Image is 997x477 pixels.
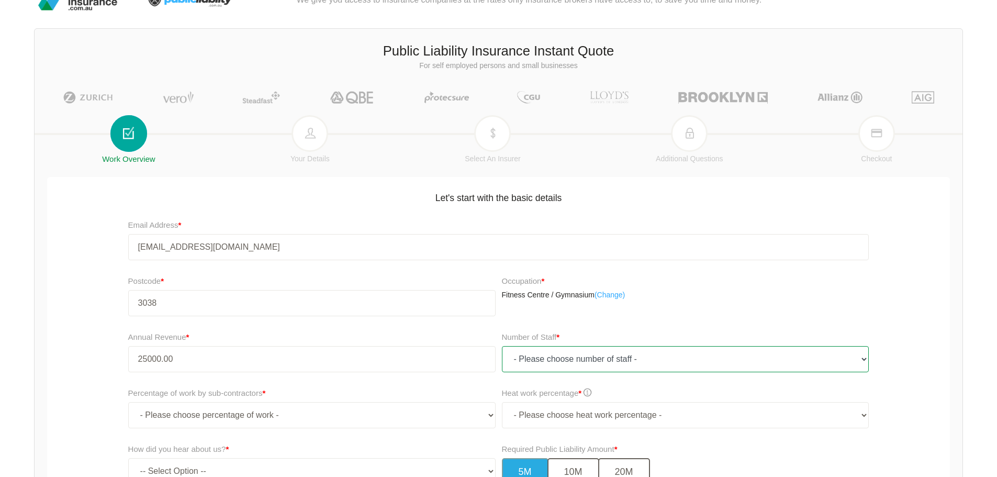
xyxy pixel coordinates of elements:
img: Zurich | Public Liability Insurance [59,91,118,104]
h3: Public Liability Insurance Instant Quote [42,42,955,61]
img: Protecsure | Public Liability Insurance [420,91,473,104]
label: Annual Revenue [128,331,189,343]
p: Fitness Centre / Gymnasium [502,290,869,301]
input: Your postcode... [128,290,496,316]
img: CGU | Public Liability Insurance [513,91,544,104]
label: Required Public Liability Amount [502,443,618,456]
label: How did you hear about us? [128,443,229,456]
input: Annual Revenue [128,346,496,372]
label: Percentage of work by sub-contractors [128,387,266,400]
label: Occupation [502,275,545,287]
img: QBE | Public Liability Insurance [324,91,380,104]
label: Heat work percentage [502,387,592,400]
input: Your Email Address [128,234,869,260]
a: (Change) [595,290,625,301]
img: Allianz | Public Liability Insurance [812,91,868,104]
img: LLOYD's | Public Liability Insurance [584,91,634,104]
img: Steadfast | Public Liability Insurance [238,91,284,104]
img: AIG | Public Liability Insurance [908,91,938,104]
label: Number of Staff [502,331,560,343]
img: Brooklyn | Public Liability Insurance [674,91,772,104]
label: Email Address [128,219,182,231]
p: For self employed persons and small businesses [42,61,955,71]
label: Postcode [128,275,496,287]
img: Vero | Public Liability Insurance [158,91,198,104]
h5: Let's start with the basic details [52,185,945,205]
